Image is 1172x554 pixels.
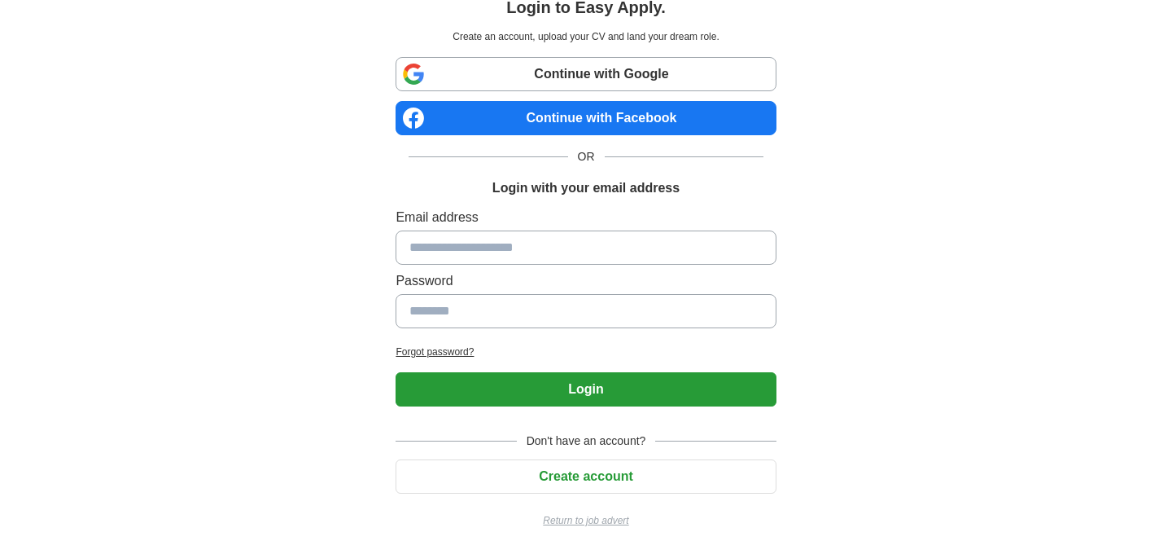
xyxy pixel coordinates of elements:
span: Don't have an account? [517,433,656,450]
button: Create account [396,459,776,494]
a: Create account [396,469,776,483]
button: Login [396,372,776,407]
a: Return to job advert [396,513,776,528]
label: Password [396,271,776,291]
p: Create an account, upload your CV and land your dream role. [399,29,772,44]
a: Continue with Facebook [396,101,776,135]
span: OR [568,148,605,165]
a: Forgot password? [396,345,776,359]
h1: Login with your email address [492,178,680,198]
label: Email address [396,208,776,227]
a: Continue with Google [396,57,776,91]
